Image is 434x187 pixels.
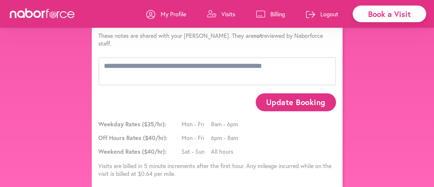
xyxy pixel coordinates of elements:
[221,10,235,18] p: Visits
[142,148,167,155] span: ($ 40 /hr):
[98,134,180,142] span: Off Hours Rates
[256,4,285,24] a: Billing
[161,10,186,18] p: My Profile
[211,148,240,155] span: All hours
[211,120,240,128] span: 8am - 6pm
[306,4,338,24] a: Logout
[98,120,180,128] span: Weekday Rates
[207,4,235,24] a: Visits
[320,10,338,18] p: Logout
[353,6,426,22] div: Book a Visit
[270,10,285,18] p: Billing
[256,93,336,111] button: Update Booking
[182,120,211,128] span: Mon - Fri
[143,134,168,142] span: ($ 40 /hr):
[211,134,240,142] span: 6pm - 8am
[182,148,211,155] span: Sat - Sun
[98,32,336,47] p: These notes are shared with your [PERSON_NAME]. They are reviewed by Naborforce staff.
[182,134,211,142] span: Mon - Fri
[142,120,166,128] span: ($ 35 /hr):
[146,4,186,24] a: My Profile
[98,148,180,155] span: Weekend Rates
[253,32,262,39] strong: not
[98,162,336,178] p: Visits are billed in 5 minute increments after the first hour. Any mileage incurred while on the ...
